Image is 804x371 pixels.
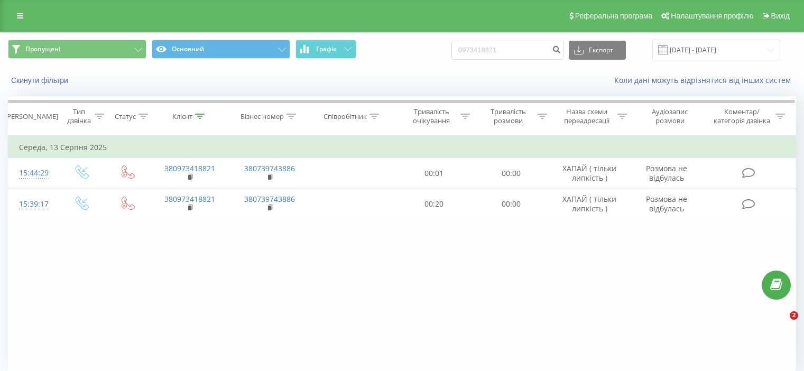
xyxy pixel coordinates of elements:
[790,311,798,320] span: 2
[646,163,687,183] span: Розмова не відбулась
[473,189,549,219] td: 00:00
[396,189,473,219] td: 00:20
[614,75,796,85] a: Коли дані можуть відрізнятися вiд інших систем
[164,194,215,204] a: 380973418821
[396,158,473,189] td: 00:01
[549,189,629,219] td: ХАПАЙ ( тільки липкість )
[316,45,337,53] span: Графік
[646,194,687,214] span: Розмова не відбулась
[405,107,458,125] div: Тривалість очікування
[241,112,284,121] div: Бізнес номер
[549,158,629,189] td: ХАПАЙ ( тільки липкість )
[8,40,146,59] button: Пропущені
[19,163,47,183] div: 15:44:29
[771,12,790,20] span: Вихід
[569,41,626,60] button: Експорт
[244,194,295,204] a: 380739743886
[115,112,136,121] div: Статус
[8,137,796,158] td: Середа, 13 Серпня 2025
[473,158,549,189] td: 00:00
[482,107,535,125] div: Тривалість розмови
[19,194,47,215] div: 15:39:17
[8,76,73,85] button: Скинути фільтри
[25,45,60,53] span: Пропущені
[671,12,753,20] span: Налаштування профілю
[451,41,563,60] input: Пошук за номером
[152,40,290,59] button: Основний
[244,163,295,173] a: 380739743886
[324,112,367,121] div: Співробітник
[711,107,773,125] div: Коментар/категорія дзвінка
[67,107,91,125] div: Тип дзвінка
[295,40,356,59] button: Графік
[768,311,793,337] iframe: Intercom live chat
[172,112,192,121] div: Клієнт
[639,107,701,125] div: Аудіозапис розмови
[5,112,58,121] div: [PERSON_NAME]
[575,12,653,20] span: Реферальна програма
[559,107,615,125] div: Назва схеми переадресації
[164,163,215,173] a: 380973418821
